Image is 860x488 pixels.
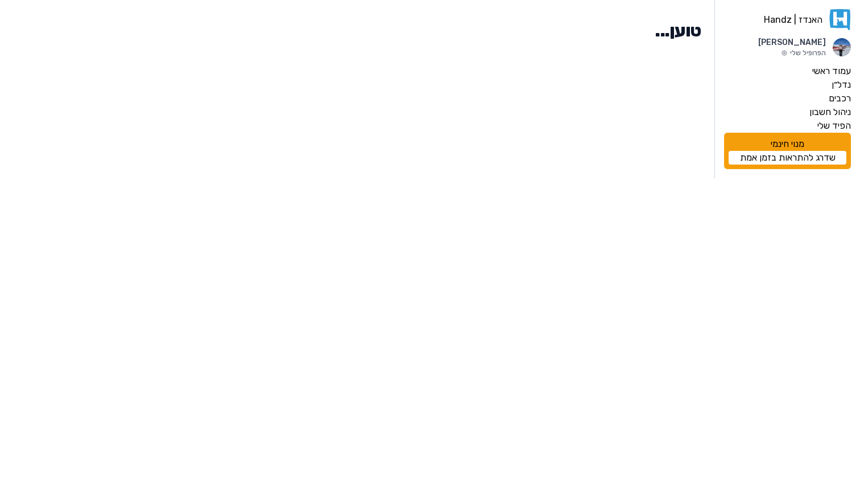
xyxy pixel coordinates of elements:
[724,78,851,92] a: נדל״ן
[724,119,851,133] a: הפיד שלי
[758,37,826,48] p: [PERSON_NAME]
[833,38,851,56] img: תמונת פרופיל
[809,105,851,119] label: ניהול חשבון
[655,20,701,41] h1: טוען...
[817,119,851,133] label: הפיד שלי
[724,37,851,58] a: תמונת פרופיל[PERSON_NAME]הפרופיל שלי
[724,9,851,30] a: האנדז | Handz
[724,105,851,119] a: ניהול חשבון
[729,151,846,165] a: שדרג להתראות בזמן אמת
[832,78,851,92] label: נדל״ן
[724,133,851,169] div: מנוי חינמי
[724,92,851,105] a: רכבים
[724,64,851,78] a: עמוד ראשי
[829,92,851,105] label: רכבים
[812,64,851,78] label: עמוד ראשי
[758,48,826,58] p: הפרופיל שלי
